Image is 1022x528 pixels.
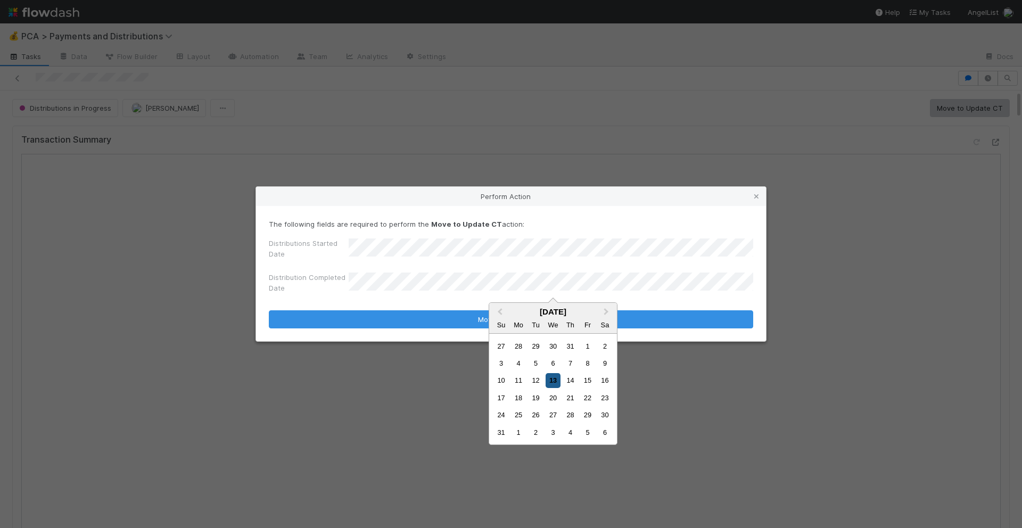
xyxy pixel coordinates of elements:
[563,373,578,387] div: Choose Thursday, August 14th, 2025
[529,356,543,370] div: Choose Tuesday, August 5th, 2025
[563,391,578,405] div: Choose Thursday, August 21st, 2025
[494,318,508,332] div: Sunday
[598,391,612,405] div: Choose Saturday, August 23rd, 2025
[580,318,595,332] div: Friday
[598,408,612,422] div: Choose Saturday, August 30th, 2025
[563,425,578,440] div: Choose Thursday, September 4th, 2025
[598,318,612,332] div: Saturday
[494,356,508,370] div: Choose Sunday, August 3rd, 2025
[546,373,560,387] div: Choose Wednesday, August 13th, 2025
[563,318,578,332] div: Thursday
[580,391,595,405] div: Choose Friday, August 22nd, 2025
[494,373,508,387] div: Choose Sunday, August 10th, 2025
[598,373,612,387] div: Choose Saturday, August 16th, 2025
[512,318,526,332] div: Monday
[269,272,349,293] label: Distribution Completed Date
[580,425,595,440] div: Choose Friday, September 5th, 2025
[546,318,560,332] div: Wednesday
[529,408,543,422] div: Choose Tuesday, August 26th, 2025
[529,339,543,353] div: Choose Tuesday, July 29th, 2025
[269,310,753,328] button: Move to Update CT
[599,304,616,321] button: Next Month
[494,339,508,353] div: Choose Sunday, July 27th, 2025
[529,391,543,405] div: Choose Tuesday, August 19th, 2025
[598,339,612,353] div: Choose Saturday, August 2nd, 2025
[512,391,526,405] div: Choose Monday, August 18th, 2025
[256,187,766,206] div: Perform Action
[494,408,508,422] div: Choose Sunday, August 24th, 2025
[546,339,560,353] div: Choose Wednesday, July 30th, 2025
[492,337,613,441] div: Month August, 2025
[529,318,543,332] div: Tuesday
[269,238,349,259] label: Distributions Started Date
[269,219,753,229] p: The following fields are required to perform the action:
[580,356,595,370] div: Choose Friday, August 8th, 2025
[512,339,526,353] div: Choose Monday, July 28th, 2025
[512,373,526,387] div: Choose Monday, August 11th, 2025
[529,425,543,440] div: Choose Tuesday, September 2nd, 2025
[529,373,543,387] div: Choose Tuesday, August 12th, 2025
[512,408,526,422] div: Choose Monday, August 25th, 2025
[546,425,560,440] div: Choose Wednesday, September 3rd, 2025
[546,391,560,405] div: Choose Wednesday, August 20th, 2025
[598,425,612,440] div: Choose Saturday, September 6th, 2025
[598,356,612,370] div: Choose Saturday, August 9th, 2025
[563,356,578,370] div: Choose Thursday, August 7th, 2025
[563,339,578,353] div: Choose Thursday, July 31st, 2025
[489,307,617,316] div: [DATE]
[431,220,502,228] strong: Move to Update CT
[546,356,560,370] div: Choose Wednesday, August 6th, 2025
[580,373,595,387] div: Choose Friday, August 15th, 2025
[546,408,560,422] div: Choose Wednesday, August 27th, 2025
[512,425,526,440] div: Choose Monday, September 1st, 2025
[512,356,526,370] div: Choose Monday, August 4th, 2025
[490,304,507,321] button: Previous Month
[494,391,508,405] div: Choose Sunday, August 17th, 2025
[494,425,508,440] div: Choose Sunday, August 31st, 2025
[580,408,595,422] div: Choose Friday, August 29th, 2025
[580,339,595,353] div: Choose Friday, August 1st, 2025
[489,302,617,445] div: Choose Date
[563,408,578,422] div: Choose Thursday, August 28th, 2025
